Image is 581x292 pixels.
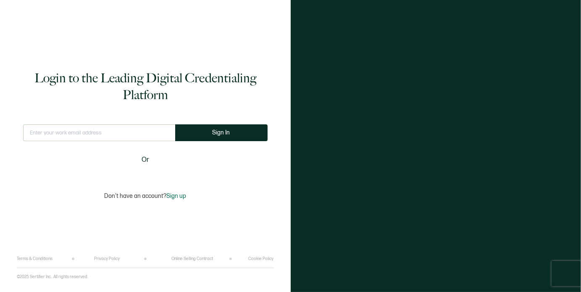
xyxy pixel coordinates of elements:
a: Cookie Policy [248,256,273,261]
span: Sign In [213,129,230,136]
iframe: Chat Widget [539,252,581,292]
a: Terms & Conditions [17,256,53,261]
span: Sign up [166,192,186,200]
p: ©2025 Sertifier Inc.. All rights reserved. [17,274,88,279]
h1: Login to the Leading Digital Credentialing Platform [23,70,268,103]
span: Or [142,155,149,165]
input: Enter your work email address [23,124,175,141]
a: Privacy Policy [94,256,120,261]
a: Online Selling Contract [171,256,213,261]
p: Don't have an account? [104,192,186,200]
button: Sign In [175,124,268,141]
